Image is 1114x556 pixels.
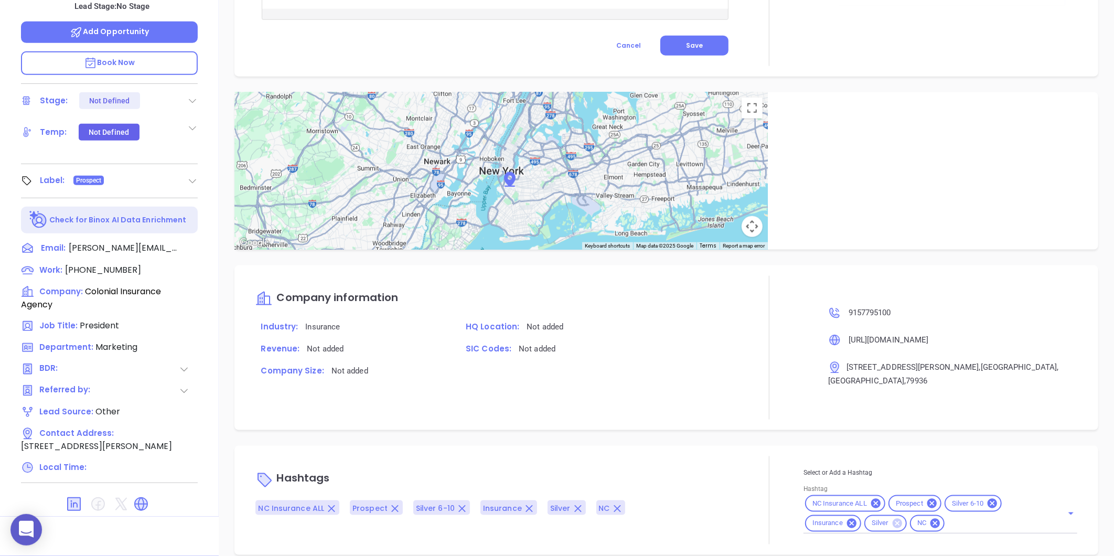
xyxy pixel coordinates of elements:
[40,93,68,109] div: Stage:
[41,242,66,255] span: Email:
[911,519,933,528] span: NC
[910,515,945,532] div: NC
[636,243,693,249] span: Map data ©2025 Google
[597,36,660,56] button: Cancel
[40,173,65,188] div: Label:
[331,366,368,376] span: Not added
[805,515,861,532] div: Insurance
[39,264,62,275] span: Work:
[466,343,511,354] span: SIC Codes:
[1061,511,1065,516] button: Clear
[29,211,48,229] img: Ai-Enrich-DaqCidB-.svg
[276,290,398,305] span: Company information
[21,285,161,311] span: Colonial Insurance Agency
[95,405,120,418] span: Other
[261,343,299,354] span: Revenue:
[255,292,398,304] a: Company information
[946,499,990,508] span: Silver 6-10
[237,236,272,250] img: Google
[40,124,67,140] div: Temp:
[686,41,703,50] span: Save
[519,344,555,354] span: Not added
[39,384,94,397] span: Referred by:
[805,495,885,512] div: NC Insurance ALL
[39,362,94,376] span: BDR:
[84,57,135,68] span: Book Now
[806,519,849,528] span: Insurance
[352,503,388,514] span: Prospect
[742,216,763,237] button: Map camera controls
[660,36,729,56] button: Save
[945,495,1002,512] div: Silver 6-10
[864,515,907,532] div: Silver
[89,92,130,109] div: Not Defined
[828,362,1059,386] span: , [GEOGRAPHIC_DATA]
[416,503,455,514] span: Silver 6-10
[69,242,179,254] span: [PERSON_NAME][EMAIL_ADDRESS][DOMAIN_NAME]
[39,427,114,439] span: Contact Address:
[89,124,129,141] div: Not Defined
[849,308,891,317] span: 9157795100
[1064,506,1078,521] button: Open
[39,320,78,331] span: Job Title:
[700,242,716,250] a: Terms
[847,362,979,372] span: [STREET_ADDRESS][PERSON_NAME]
[39,406,93,417] span: Lead Source:
[723,243,765,249] a: Report a map error
[65,264,141,276] span: [PHONE_NUMBER]
[261,365,324,376] span: Company Size:
[888,495,941,512] div: Prospect
[905,376,928,386] span: , 79936
[527,322,563,332] span: Not added
[39,462,87,473] span: Local Time:
[39,286,83,297] span: Company:
[585,242,630,250] button: Keyboard shortcuts
[276,471,329,485] span: Hashtags
[483,503,522,514] span: Insurance
[70,26,149,37] span: Add Opportunity
[305,322,340,332] span: Insurance
[39,341,93,352] span: Department:
[76,175,102,186] span: Prospect
[21,440,172,452] span: [STREET_ADDRESS][PERSON_NAME]
[261,321,298,332] span: Industry:
[616,41,641,50] span: Cancel
[237,236,272,250] a: Open this area in Google Maps (opens a new window)
[865,519,895,528] span: Silver
[979,362,1057,372] span: , [GEOGRAPHIC_DATA]
[804,486,828,492] label: Hashtag
[80,319,119,332] span: President
[804,467,1077,478] p: Select or Add a Hashtag
[599,503,610,514] span: NC
[742,98,763,119] button: Toggle fullscreen view
[806,499,873,508] span: NC Insurance ALL
[95,341,137,353] span: Marketing
[307,344,344,354] span: Not added
[849,335,929,345] span: [URL][DOMAIN_NAME]
[49,215,186,226] p: Check for Binox AI Data Enrichment
[550,503,571,514] span: Silver
[258,503,324,514] span: NC Insurance ALL
[890,499,929,508] span: Prospect
[466,321,519,332] span: HQ Location:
